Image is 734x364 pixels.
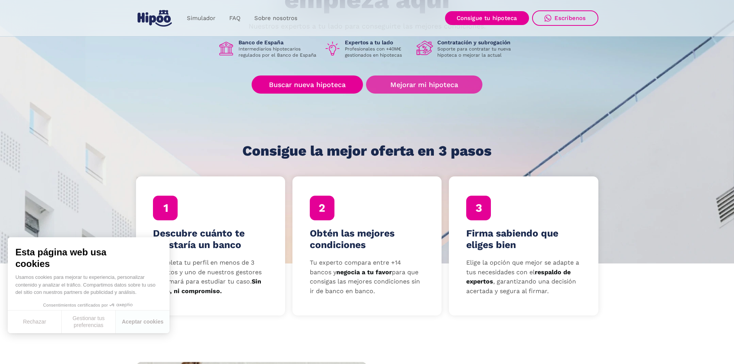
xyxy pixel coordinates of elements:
[445,11,529,25] a: Consigue tu hipoteca
[437,39,517,46] h1: Contratación y subrogación
[437,46,517,58] p: Soporte para contratar tu nueva hipoteca o mejorar la actual
[239,46,318,58] p: Intermediarios hipotecarios regulados por el Banco de España
[310,258,425,296] p: Tu experto compara entre +14 bancos y para que consigas las mejores condiciones sin ir de banco e...
[554,15,586,22] div: Escríbenos
[310,228,425,251] h4: Obtén las mejores condiciones
[345,39,410,46] h1: Expertos a tu lado
[180,11,222,26] a: Simulador
[366,75,482,94] a: Mejorar mi hipoteca
[532,10,598,26] a: Escríbenos
[153,228,268,251] h4: Descubre cuánto te prestaría un banco
[247,11,304,26] a: Sobre nosotros
[336,268,392,276] strong: negocia a tu favor
[466,258,581,296] p: Elige la opción que mejor se adapte a tus necesidades con el , garantizando una decisión acertada...
[345,46,410,58] p: Profesionales con +40M€ gestionados en hipotecas
[136,7,174,30] a: home
[239,39,318,46] h1: Banco de España
[153,258,268,296] p: Completa tu perfil en menos de 3 minutos y uno de nuestros gestores te llamará para estudiar tu c...
[153,278,261,295] strong: Sin coste, ni compromiso.
[252,75,363,94] a: Buscar nueva hipoteca
[466,228,581,251] h4: Firma sabiendo que eliges bien
[222,11,247,26] a: FAQ
[242,143,492,159] h1: Consigue la mejor oferta en 3 pasos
